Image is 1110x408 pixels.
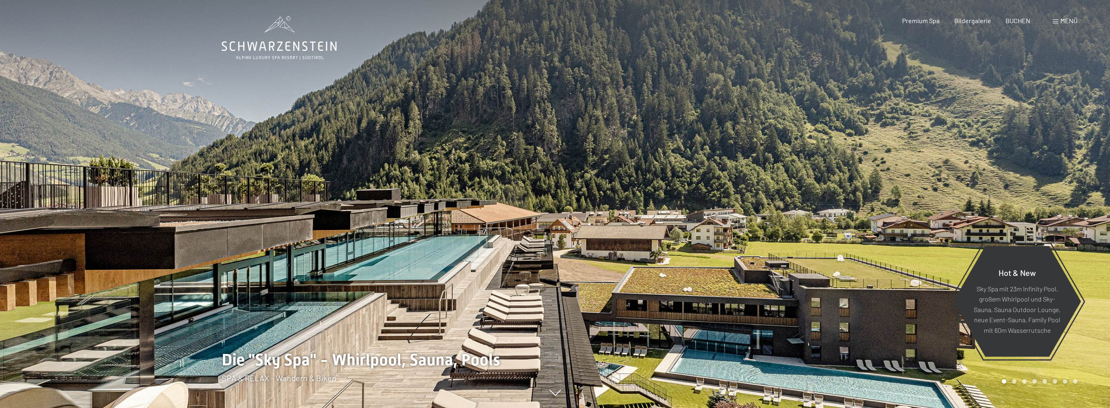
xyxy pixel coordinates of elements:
[1005,17,1030,24] a: BUCHEN
[973,283,1061,335] p: Sky Spa mit 23m Infinity Pool, großem Whirlpool und Sky-Sauna, Sauna Outdoor Lounge, neue Event-S...
[1063,379,1067,384] div: Carousel Page 7
[1002,379,1006,384] div: Carousel Page 1 (Current Slide)
[1042,379,1047,384] div: Carousel Page 5
[953,245,1082,357] a: Hot & New Sky Spa mit 23m Infinity Pool, großem Whirlpool und Sky-Sauna, Sauna Outdoor Lounge, ne...
[999,379,1077,384] div: Carousel Pagination
[999,267,1036,277] span: Hot & New
[1073,379,1077,384] div: Carousel Page 8
[1053,379,1057,384] div: Carousel Page 6
[1012,379,1016,384] div: Carousel Page 2
[1022,379,1027,384] div: Carousel Page 3
[954,17,991,24] a: Bildergalerie
[1060,17,1077,24] span: Menü
[902,17,940,24] a: Premium Spa
[1032,379,1037,384] div: Carousel Page 4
